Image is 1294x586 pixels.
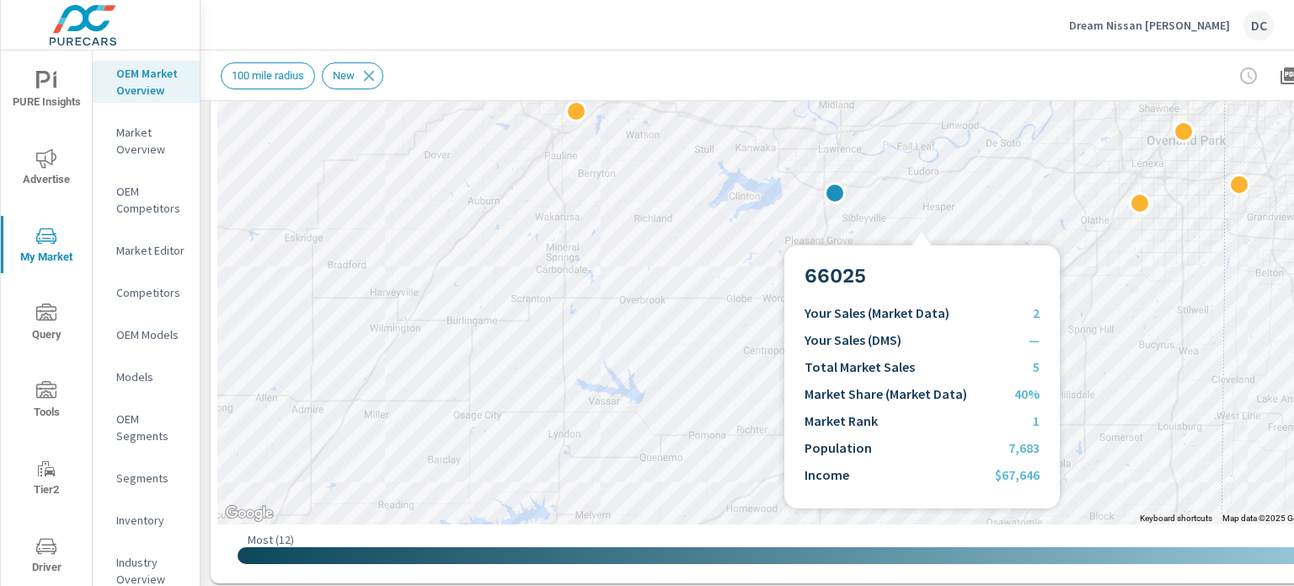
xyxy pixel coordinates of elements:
span: Tools [6,381,87,422]
p: OEM Segments [116,411,186,444]
p: Dream Nissan [PERSON_NAME] [1069,18,1230,33]
span: My Market [6,226,87,267]
p: Inventory [116,512,186,529]
div: OEM Competitors [93,179,200,221]
p: Competitors [116,284,186,301]
div: OEM Models [93,322,200,347]
span: New [323,69,365,82]
div: Segments [93,465,200,491]
p: Segments [116,470,186,487]
div: New [322,62,383,89]
a: Open this area in Google Maps (opens a new window) [222,503,277,524]
div: Competitors [93,280,200,305]
div: DC [1243,10,1274,40]
p: Market Overview [116,124,186,158]
div: OEM Segments [93,406,200,449]
p: OEM Market Overview [116,65,186,99]
span: PURE Insights [6,71,87,112]
button: Keyboard shortcuts [1140,513,1212,524]
p: Most ( 12 ) [248,532,294,547]
span: Query [6,304,87,345]
img: Google [222,503,277,524]
div: Market Editor [93,238,200,263]
span: Tier2 [6,459,87,500]
div: Models [93,364,200,390]
div: Market Overview [93,120,200,162]
div: OEM Market Overview [93,61,200,103]
p: OEM Competitors [116,183,186,217]
p: Market Editor [116,242,186,259]
p: Models [116,368,186,385]
span: Driver [6,536,87,578]
p: OEM Models [116,326,186,343]
span: Advertise [6,148,87,190]
span: 100 mile radius [222,69,314,82]
div: Inventory [93,508,200,533]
